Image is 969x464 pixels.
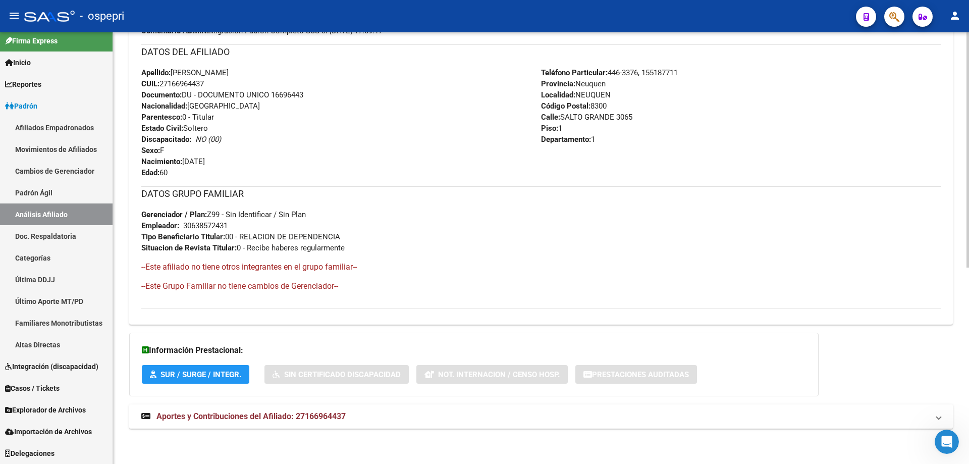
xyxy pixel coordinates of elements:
[541,90,611,99] span: NEUQUEN
[5,361,98,372] span: Integración (discapacidad)
[5,404,86,416] span: Explorador de Archivos
[80,5,124,27] span: - ospepri
[141,232,225,241] strong: Tipo Beneficiario Titular:
[541,113,560,122] strong: Calle:
[5,100,37,112] span: Padrón
[160,370,241,379] span: SUR / SURGE / INTEGR.
[141,232,340,241] span: 00 - RELACION DE DEPENDENCIA
[141,135,191,144] strong: Discapacitado:
[541,68,608,77] strong: Teléfono Particular:
[541,79,575,88] strong: Provincia:
[141,168,159,177] strong: Edad:
[141,243,237,252] strong: Situacion de Revista Titular:
[141,68,229,77] span: [PERSON_NAME]
[416,365,568,384] button: Not. Internacion / Censo Hosp.
[141,168,168,177] span: 60
[5,57,31,68] span: Inicio
[5,79,41,90] span: Reportes
[541,79,606,88] span: Neuquen
[541,135,595,144] span: 1
[141,221,179,230] strong: Empleador:
[141,79,159,88] strong: CUIL:
[141,146,164,155] span: F
[541,101,607,111] span: 8300
[541,113,632,122] span: SALTO GRANDE 3065
[141,90,303,99] span: DU - DOCUMENTO UNICO 16696443
[141,281,941,292] h4: --Este Grupo Familiar no tiene cambios de Gerenciador--
[142,365,249,384] button: SUR / SURGE / INTEGR.
[8,10,20,22] mat-icon: menu
[5,426,92,437] span: Importación de Archivos
[141,262,941,273] h4: --Este afiliado no tiene otros integrantes en el grupo familiar--
[284,370,401,379] span: Sin Certificado Discapacidad
[141,243,345,252] span: 0 - Recibe haberes regularmente
[141,124,183,133] strong: Estado Civil:
[438,370,560,379] span: Not. Internacion / Censo Hosp.
[129,404,953,429] mat-expansion-panel-header: Aportes y Contribuciones del Afiliado: 27166964437
[264,365,409,384] button: Sin Certificado Discapacidad
[141,210,207,219] strong: Gerenciador / Plan:
[156,411,346,421] span: Aportes y Contribuciones del Afiliado: 27166964437
[141,210,306,219] span: Z99 - Sin Identificar / Sin Plan
[141,113,214,122] span: 0 - Titular
[575,365,697,384] button: Prestaciones Auditadas
[141,68,171,77] strong: Apellido:
[5,35,58,46] span: Firma Express
[541,124,558,133] strong: Piso:
[5,448,55,459] span: Delegaciones
[141,157,182,166] strong: Nacimiento:
[141,90,182,99] strong: Documento:
[141,124,208,133] span: Soltero
[541,135,591,144] strong: Departamento:
[141,101,260,111] span: [GEOGRAPHIC_DATA]
[141,146,160,155] strong: Sexo:
[592,370,689,379] span: Prestaciones Auditadas
[141,113,182,122] strong: Parentesco:
[541,68,678,77] span: 446-3376, 155187711
[141,79,204,88] span: 27166964437
[183,220,228,231] div: 30638572431
[935,430,959,454] iframe: Intercom live chat
[142,343,806,357] h3: Información Prestacional:
[541,90,575,99] strong: Localidad:
[141,101,187,111] strong: Nacionalidad:
[5,383,60,394] span: Casos / Tickets
[949,10,961,22] mat-icon: person
[141,26,209,35] strong: Comentario ADMIN:
[141,45,941,59] h3: DATOS DEL AFILIADO
[541,124,562,133] span: 1
[141,157,205,166] span: [DATE]
[195,135,221,144] i: NO (00)
[141,187,941,201] h3: DATOS GRUPO FAMILIAR
[541,101,590,111] strong: Código Postal:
